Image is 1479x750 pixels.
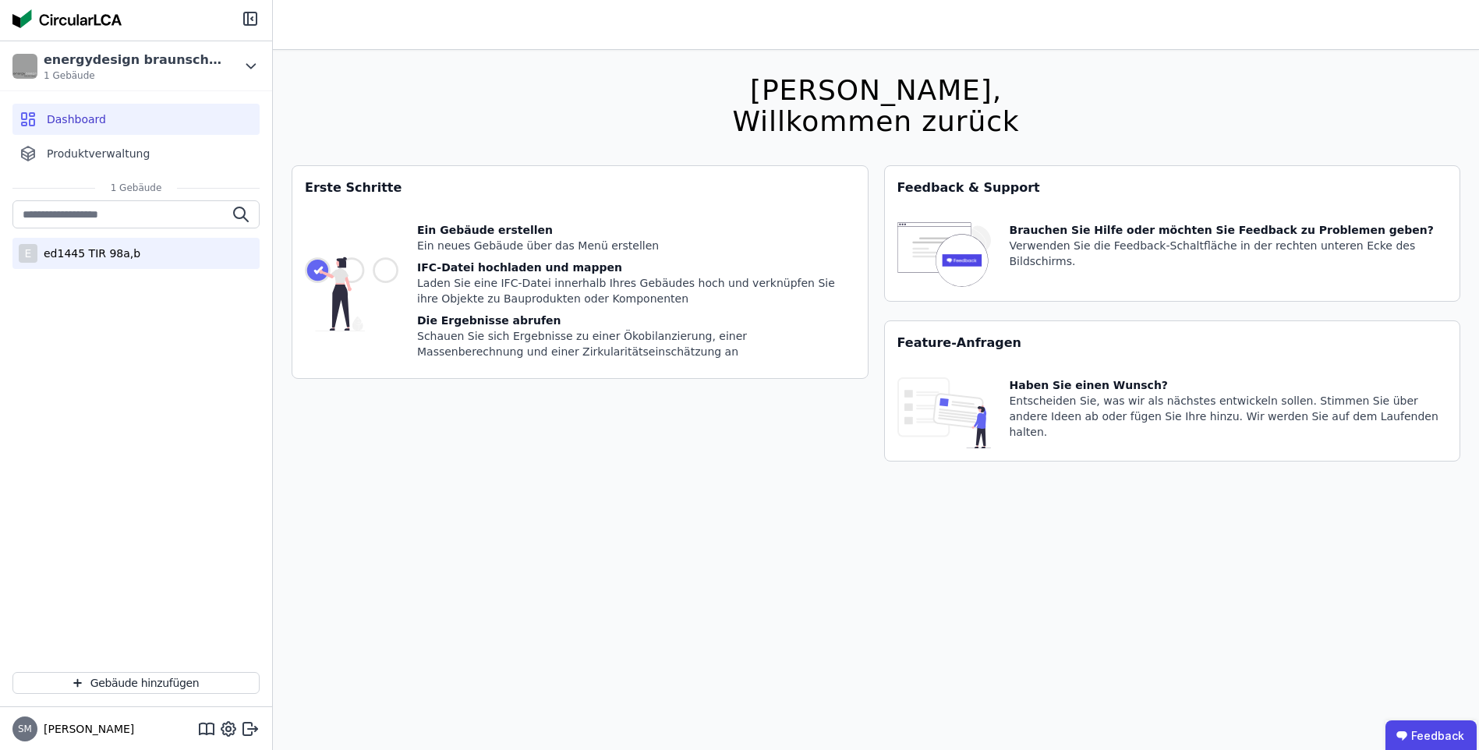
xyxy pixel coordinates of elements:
div: IFC-Datei hochladen und mappen [417,260,855,275]
div: Erste Schritte [292,166,868,210]
div: Die Ergebnisse abrufen [417,313,855,328]
div: Willkommen zurück [732,106,1019,137]
div: energydesign braunschweig GmbH [44,51,223,69]
div: Feedback & Support [885,166,1460,210]
img: feature_request_tile-UiXE1qGU.svg [897,377,991,448]
img: energydesign braunschweig GmbH [12,54,37,79]
div: Feature-Anfragen [885,321,1460,365]
div: Laden Sie eine IFC-Datei innerhalb Ihres Gebäudes hoch und verknüpfen Sie ihre Objekte zu Bauprod... [417,275,855,306]
img: Concular [12,9,122,28]
div: E [19,244,37,263]
div: Schauen Sie sich Ergebnisse zu einer Ökobilanzierung, einer Massenberechnung und einer Zirkularit... [417,328,855,359]
span: [PERSON_NAME] [37,721,134,737]
div: Verwenden Sie die Feedback-Schaltfläche in der rechten unteren Ecke des Bildschirms. [1010,238,1448,269]
div: Ein Gebäude erstellen [417,222,855,238]
img: getting_started_tile-DrF_GRSv.svg [305,222,398,366]
div: Entscheiden Sie, was wir als nächstes entwickeln sollen. Stimmen Sie über andere Ideen ab oder fü... [1010,393,1448,440]
img: feedback-icon-HCTs5lye.svg [897,222,991,288]
div: Brauchen Sie Hilfe oder möchten Sie Feedback zu Problemen geben? [1010,222,1448,238]
div: ed1445 TIR 98a,b [37,246,140,261]
div: Ein neues Gebäude über das Menü erstellen [417,238,855,253]
button: Gebäude hinzufügen [12,672,260,694]
span: 1 Gebäude [44,69,223,82]
span: Dashboard [47,111,106,127]
div: Haben Sie einen Wunsch? [1010,377,1448,393]
span: 1 Gebäude [95,182,178,194]
div: [PERSON_NAME], [732,75,1019,106]
span: Produktverwaltung [47,146,150,161]
span: SM [18,724,32,734]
